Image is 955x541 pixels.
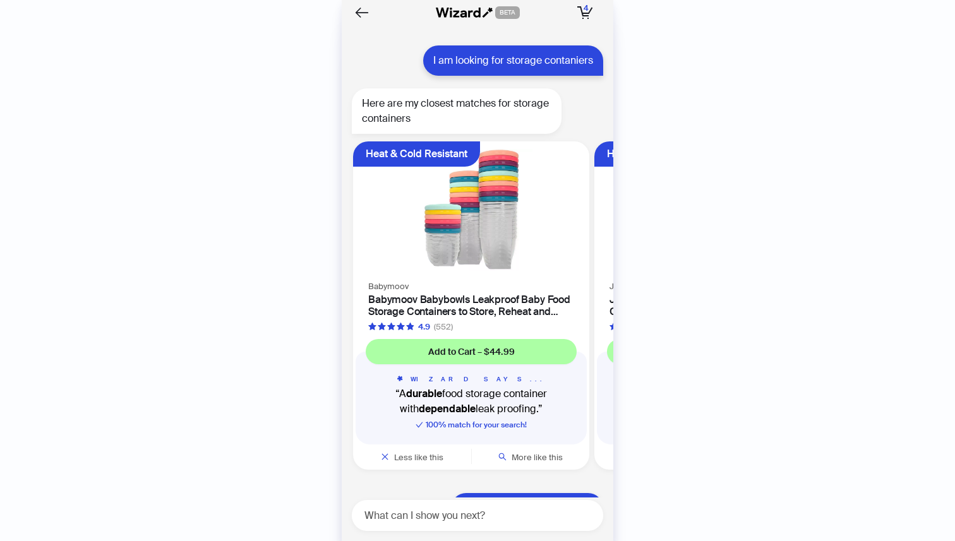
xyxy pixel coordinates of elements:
[378,323,386,331] span: star
[584,3,589,13] span: 4
[352,88,562,134] div: Here are my closest matches for storage containers
[419,402,476,415] b: dependable
[368,323,376,331] span: star
[607,141,708,167] div: High-Grade Materials
[434,321,453,333] div: (552)
[368,281,409,292] span: Babymoov
[416,420,527,430] span: 100 % match for your search!
[610,294,815,318] h4: JoyFul by JoyJolt 24 Piece Glass Storage Containers with Leakproof Lids Set
[361,149,582,271] img: Babymoov Babybowls Leakproof Baby Food Storage Containers to Store, Reheat and Transport Baby's M...
[387,323,395,331] span: star
[610,321,671,333] div: 4.4 out of 5 stars
[406,323,414,331] span: star
[418,321,430,333] div: 4.9
[397,323,405,331] span: star
[423,45,603,76] div: I am looking for storage contaniers
[366,374,577,384] h5: WIZARD SAYS...
[512,452,563,463] span: More like this
[416,421,423,429] span: check
[366,386,577,417] q: A food storage container with leak proofing.
[602,149,823,271] img: JoyFul by JoyJolt 24 Piece Glass Storage Containers with Leakproof Lids Set
[368,294,574,318] h4: Babymoov Babybowls Leakproof Baby Food Storage Containers to Store, Reheat and Transport Baby's M...
[610,323,618,331] span: star
[352,3,372,23] button: Back
[498,453,507,461] span: search
[610,281,637,292] span: JoyJolt
[495,6,520,19] span: BETA
[607,374,818,384] h5: WIZARD SAYS...
[366,141,467,167] div: Heat & Cold Resistant
[451,493,603,523] div: storage containers pack of 5
[607,386,818,417] q: A food storage container with stain resistance.
[394,452,443,463] span: Less like this
[368,321,430,333] div: 4.9 out of 5 stars
[381,453,389,461] span: close
[428,346,515,357] span: Add to Cart – $44.99
[406,387,442,400] b: durable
